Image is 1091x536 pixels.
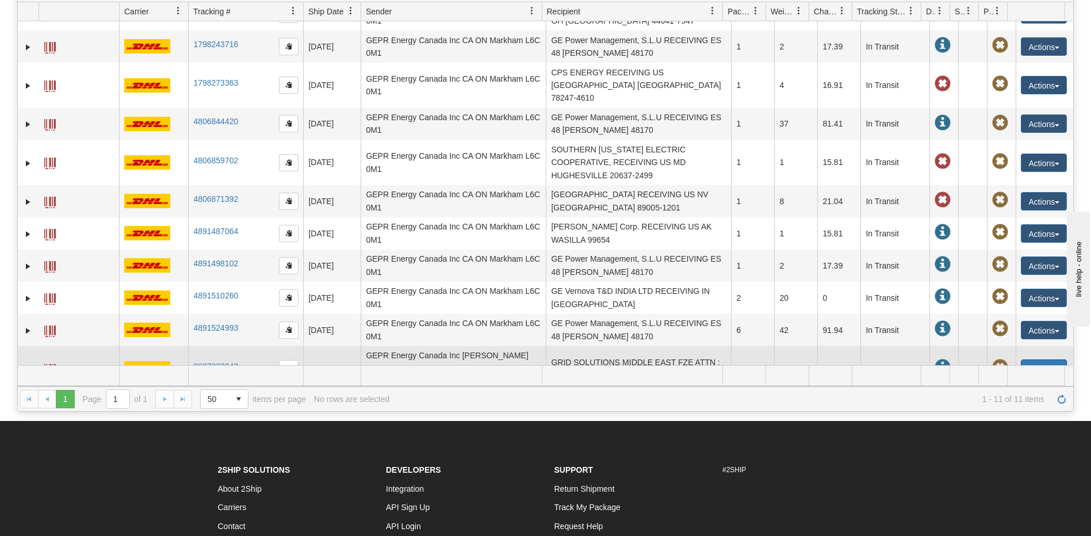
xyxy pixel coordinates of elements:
[44,224,56,242] a: Label
[554,484,615,493] a: Return Shipment
[731,314,774,346] td: 6
[860,282,929,314] td: In Transit
[959,1,978,21] a: Shipment Issues filter column settings
[987,1,1007,21] a: Pickup Status filter column settings
[860,185,929,217] td: In Transit
[303,108,361,140] td: [DATE]
[546,314,731,346] td: GE Power Management, S.L.U RECEIVING ES 48 [PERSON_NAME] 48170
[106,390,129,408] input: Page 1
[341,1,361,21] a: Ship Date filter column settings
[279,321,298,339] button: Copy to clipboard
[860,346,929,391] td: In Transit
[218,465,290,474] strong: 2Ship Solutions
[935,154,951,170] span: Late
[218,503,247,512] a: Carriers
[22,325,34,336] a: Expand
[774,346,817,391] td: 2
[279,38,298,55] button: Copy to clipboard
[44,114,56,132] a: Label
[546,108,731,140] td: GE Power Management, S.L.U RECEIVING ES 48 [PERSON_NAME] 48170
[774,108,817,140] td: 37
[314,395,390,404] div: No rows are selected
[1021,321,1067,339] button: Actions
[746,1,765,21] a: Packages filter column settings
[860,30,929,63] td: In Transit
[386,465,441,474] strong: Developers
[731,108,774,140] td: 1
[193,362,238,371] a: 8607032943
[303,314,361,346] td: [DATE]
[774,250,817,282] td: 2
[193,291,238,300] a: 4891510260
[1021,256,1067,275] button: Actions
[44,288,56,307] a: Label
[992,321,1008,337] span: Pickup Not Assigned
[22,41,34,53] a: Expand
[124,290,170,305] img: 7 - DHL_Worldwide
[860,314,929,346] td: In Transit
[817,346,860,391] td: 0
[124,78,170,93] img: 7 - DHL_Worldwide
[218,522,246,531] a: Contact
[901,1,921,21] a: Tracking Status filter column settings
[774,63,817,108] td: 4
[992,154,1008,170] span: Pickup Not Assigned
[814,6,838,17] span: Charge
[303,250,361,282] td: [DATE]
[1021,114,1067,133] button: Actions
[124,258,170,273] img: 7 - DHL_Worldwide
[124,39,170,53] img: 7 - DHL_Worldwide
[1021,37,1067,56] button: Actions
[22,363,34,375] a: Expand
[124,361,170,376] img: 7 - DHL_Worldwide
[930,1,950,21] a: Delivery Status filter column settings
[386,503,430,512] a: API Sign Up
[935,256,951,273] span: In Transit
[1021,359,1067,378] button: Actions
[361,314,546,346] td: GEPR Energy Canada Inc CA ON Markham L6C 0M1
[731,140,774,185] td: 1
[366,6,392,17] span: Sender
[992,115,1008,131] span: Pickup Not Assigned
[361,217,546,250] td: GEPR Energy Canada Inc CA ON Markham L6C 0M1
[22,158,34,169] a: Expand
[774,30,817,63] td: 2
[169,1,188,21] a: Carrier filter column settings
[124,323,170,337] img: 7 - DHL_Worldwide
[774,217,817,250] td: 1
[935,321,951,337] span: In Transit
[817,108,860,140] td: 81.41
[1065,209,1090,327] iframe: chat widget
[992,224,1008,240] span: Pickup Not Assigned
[731,30,774,63] td: 1
[546,217,731,250] td: [PERSON_NAME] Corp. RECEIVING US AK WASILLA 99654
[547,6,580,17] span: Recipient
[860,250,929,282] td: In Transit
[817,30,860,63] td: 17.39
[731,217,774,250] td: 1
[992,37,1008,53] span: Pickup Not Assigned
[1021,224,1067,243] button: Actions
[361,185,546,217] td: GEPR Energy Canada Inc CA ON Markham L6C 0M1
[935,5,951,21] span: In Transit
[303,63,361,108] td: [DATE]
[44,75,56,94] a: Label
[817,185,860,217] td: 21.04
[361,108,546,140] td: GEPR Energy Canada Inc CA ON Markham L6C 0M1
[546,30,731,63] td: GE Power Management, S.L.U RECEIVING ES 48 [PERSON_NAME] 48170
[193,78,238,87] a: 1798273363
[860,108,929,140] td: In Transit
[774,185,817,217] td: 8
[218,484,262,493] a: About 2Ship
[83,389,148,409] span: Page of 1
[1021,289,1067,307] button: Actions
[303,140,361,185] td: [DATE]
[935,76,951,92] span: Late
[193,117,238,126] a: 4806844420
[817,282,860,314] td: 0
[731,250,774,282] td: 1
[44,359,56,377] a: Label
[279,76,298,94] button: Copy to clipboard
[397,395,1044,404] span: 1 - 11 of 11 items
[279,360,298,377] button: Copy to clipboard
